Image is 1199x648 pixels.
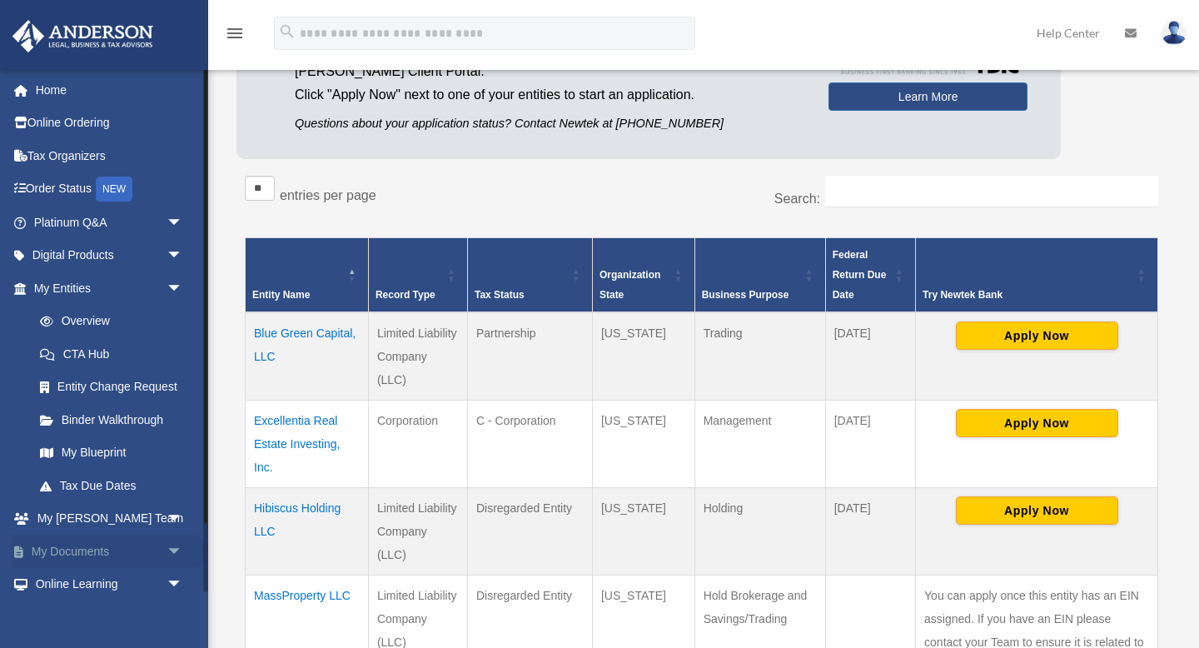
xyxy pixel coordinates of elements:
a: Digital Productsarrow_drop_down [12,239,208,272]
img: Anderson Advisors Platinum Portal [7,20,158,52]
button: Apply Now [956,496,1118,525]
td: [DATE] [825,400,915,487]
a: menu [225,29,245,43]
span: arrow_drop_down [167,568,200,602]
td: [DATE] [825,312,915,401]
p: Questions about your application status? Contact Newtek at [PHONE_NUMBER] [295,113,803,134]
td: Excellentia Real Estate Investing, Inc. [246,400,369,487]
div: NEW [96,177,132,202]
th: Federal Return Due Date: Activate to sort [825,237,915,312]
i: menu [225,23,245,43]
a: Overview [23,305,192,338]
a: My Entitiesarrow_drop_down [12,272,200,305]
a: Tax Due Dates [23,469,200,502]
th: Tax Status: Activate to sort [467,237,592,312]
td: [US_STATE] [592,487,694,575]
td: Limited Liability Company (LLC) [368,312,467,401]
div: Try Newtek Bank [923,285,1132,305]
a: Home [12,73,208,107]
th: Try Newtek Bank : Activate to sort [916,237,1158,312]
a: Learn More [828,82,1027,111]
button: Apply Now [956,409,1118,437]
td: Trading [694,312,825,401]
span: arrow_drop_down [167,535,200,569]
td: Corporation [368,400,467,487]
p: Click "Apply Now" next to one of your entities to start an application. [295,83,803,107]
td: Limited Liability Company (LLC) [368,487,467,575]
a: Entity Change Request [23,371,200,404]
button: Apply Now [956,322,1118,350]
a: Online Learningarrow_drop_down [12,568,208,601]
th: Business Purpose: Activate to sort [694,237,825,312]
span: Federal Return Due Date [833,249,887,301]
th: Entity Name: Activate to invert sorting [246,237,369,312]
td: Hibiscus Holding LLC [246,487,369,575]
td: C - Corporation [467,400,592,487]
td: [US_STATE] [592,312,694,401]
span: arrow_drop_down [167,239,200,273]
span: arrow_drop_down [167,206,200,240]
label: Search: [774,192,820,206]
a: Binder Walkthrough [23,403,200,436]
span: arrow_drop_down [167,502,200,536]
a: My [PERSON_NAME] Teamarrow_drop_down [12,502,208,536]
th: Organization State: Activate to sort [592,237,694,312]
a: My Blueprint [23,436,200,470]
span: Entity Name [252,289,310,301]
td: Partnership [467,312,592,401]
label: entries per page [280,188,376,202]
span: Business Purpose [702,289,789,301]
td: Management [694,400,825,487]
a: Order StatusNEW [12,172,208,207]
a: My Documentsarrow_drop_down [12,535,208,568]
td: Holding [694,487,825,575]
th: Record Type: Activate to sort [368,237,467,312]
td: Blue Green Capital, LLC [246,312,369,401]
span: Tax Status [475,289,525,301]
td: [US_STATE] [592,400,694,487]
a: Tax Organizers [12,139,208,172]
a: Online Ordering [12,107,208,140]
a: Platinum Q&Aarrow_drop_down [12,206,208,239]
td: Disregarded Entity [467,487,592,575]
span: arrow_drop_down [167,272,200,306]
i: search [278,22,296,41]
img: User Pic [1162,21,1187,45]
span: Organization State [599,269,660,301]
a: CTA Hub [23,337,200,371]
td: [DATE] [825,487,915,575]
span: Record Type [376,289,435,301]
